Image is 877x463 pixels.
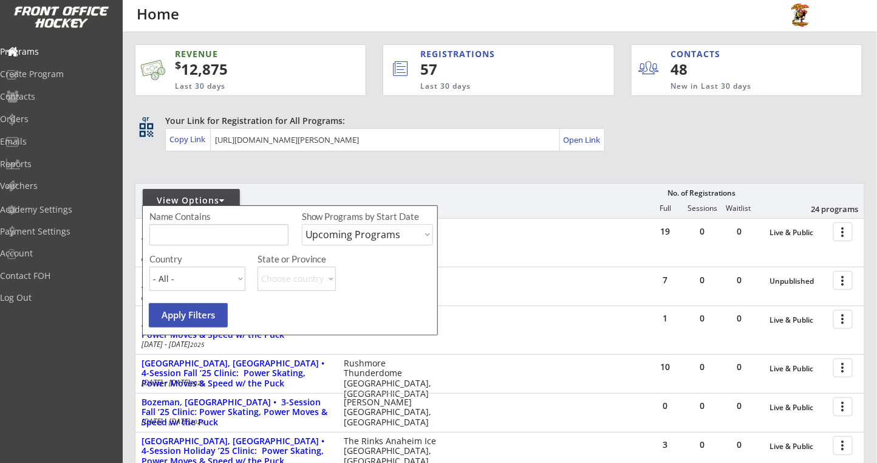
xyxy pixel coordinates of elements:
[721,314,757,323] div: 0
[684,441,720,449] div: 0
[142,397,331,428] div: Bozeman, [GEOGRAPHIC_DATA] • 3-Session Fall ‘25 Clinic: Power Skating, Power Moves & Speed w/ the...
[564,135,602,145] div: Open Link
[344,358,439,399] div: Rushmore Thunderdome [GEOGRAPHIC_DATA], [GEOGRAPHIC_DATA]
[647,204,683,213] div: Full
[302,212,431,221] div: Show Programs by Start Date
[190,417,205,426] em: 2025
[190,379,205,387] em: 2025
[770,403,827,412] div: Live & Public
[833,271,853,290] button: more_vert
[647,363,683,371] div: 10
[138,115,153,123] div: qr
[770,316,827,324] div: Live & Public
[795,204,858,214] div: 24 programs
[833,436,853,455] button: more_vert
[721,402,757,410] div: 0
[142,310,331,340] div: [GEOGRAPHIC_DATA], [GEOGRAPHIC_DATA] • 4-Session Fall ’25 Clinic: Power Skating, Power Moves & Sp...
[175,59,328,80] div: 12,875
[684,402,720,410] div: 0
[142,253,327,261] div: [DATE] - [DATE]
[149,255,245,264] div: Country
[671,81,806,92] div: New in Last 30 days
[142,418,327,425] div: [DATE] - [DATE]
[149,303,228,328] button: Apply Filters
[720,204,757,213] div: Waitlist
[169,134,208,145] div: Copy Link
[190,340,205,349] em: 2025
[770,277,827,286] div: Unpublished
[142,358,331,389] div: [GEOGRAPHIC_DATA], [GEOGRAPHIC_DATA] • 4-Session Fall ‘25 Clinic: Power Skating, Power Moves & Sp...
[684,204,720,213] div: Sessions
[721,227,757,236] div: 0
[684,276,720,284] div: 0
[671,48,726,60] div: CONTACTS
[420,48,560,60] div: REGISTRATIONS
[721,276,757,284] div: 0
[671,59,746,80] div: 48
[684,314,720,323] div: 0
[664,189,739,197] div: No. of Registrations
[647,402,683,410] div: 0
[833,222,853,241] button: more_vert
[684,227,720,236] div: 0
[684,363,720,371] div: 0
[175,81,310,92] div: Last 30 days
[142,292,327,300] div: [DATE] - [DATE]
[420,81,564,92] div: Last 30 days
[721,441,757,449] div: 0
[142,341,327,348] div: [DATE] - [DATE]
[770,365,827,373] div: Live & Public
[142,271,331,301] div: [GEOGRAPHIC_DATA], [GEOGRAPHIC_DATA] • 4-Session Fall ‘25 Clinic: Power Skating, Power Moves & Sp...
[142,379,327,386] div: [DATE] - [DATE]
[770,442,827,451] div: Live & Public
[137,121,155,139] button: qr_code
[344,397,439,428] div: [PERSON_NAME][GEOGRAPHIC_DATA], [GEOGRAPHIC_DATA]
[165,115,827,127] div: Your Link for Registration for All Programs:
[721,363,757,371] div: 0
[647,314,683,323] div: 1
[647,276,683,284] div: 7
[420,59,573,80] div: 57
[833,310,853,329] button: more_vert
[142,222,331,253] div: [GEOGRAPHIC_DATA], [GEOGRAPHIC_DATA] • 4-Session Fall ‘25 Clinic: Power Skating, Power Moves & Sp...
[833,397,853,416] button: more_vert
[770,228,827,237] div: Live & Public
[149,212,245,221] div: Name Contains
[647,227,683,236] div: 19
[647,441,683,449] div: 3
[833,358,853,377] button: more_vert
[143,194,240,207] div: View Options
[175,58,181,72] sup: $
[564,131,602,148] a: Open Link
[258,255,431,264] div: State or Province
[175,48,310,60] div: REVENUE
